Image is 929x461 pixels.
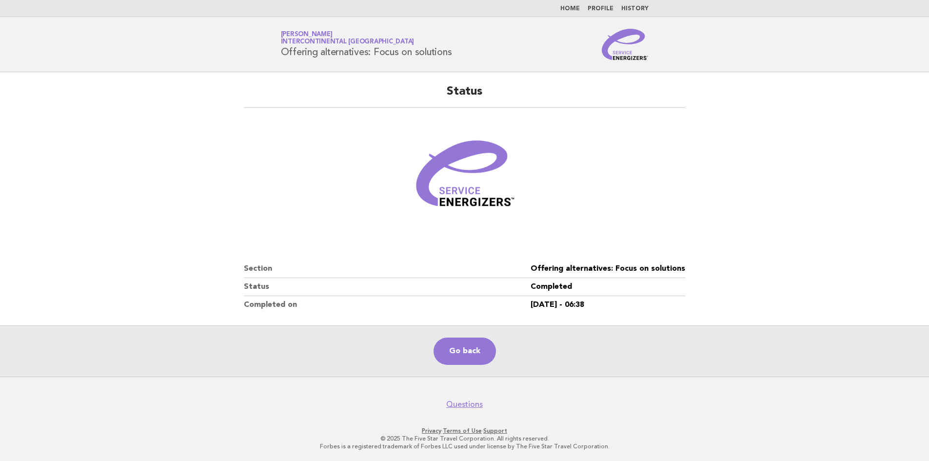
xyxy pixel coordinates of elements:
[621,6,649,12] a: History
[560,6,580,12] a: Home
[244,296,531,314] dt: Completed on
[422,427,441,434] a: Privacy
[406,120,523,237] img: Verified
[531,260,685,278] dd: Offering alternatives: Focus on solutions
[166,427,763,435] p: · ·
[531,296,685,314] dd: [DATE] - 06:38
[281,31,415,45] a: [PERSON_NAME]InterContinental [GEOGRAPHIC_DATA]
[166,435,763,442] p: © 2025 The Five Star Travel Corporation. All rights reserved.
[483,427,507,434] a: Support
[244,84,685,108] h2: Status
[446,400,483,409] a: Questions
[443,427,482,434] a: Terms of Use
[166,442,763,450] p: Forbes is a registered trademark of Forbes LLC used under license by The Five Star Travel Corpora...
[244,278,531,296] dt: Status
[281,39,415,45] span: InterContinental [GEOGRAPHIC_DATA]
[602,29,649,60] img: Service Energizers
[281,32,452,57] h1: Offering alternatives: Focus on solutions
[434,338,496,365] a: Go back
[588,6,613,12] a: Profile
[244,260,531,278] dt: Section
[531,278,685,296] dd: Completed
